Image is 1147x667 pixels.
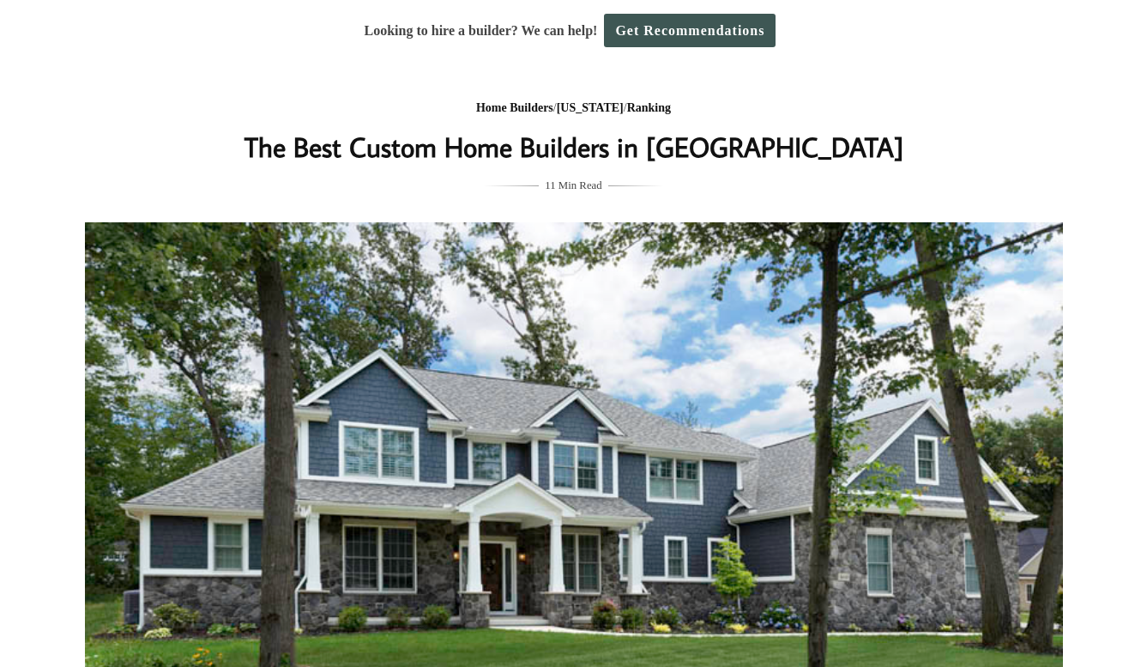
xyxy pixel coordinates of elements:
a: Home Builders [476,101,553,114]
a: [US_STATE] [557,101,624,114]
div: / / [232,98,916,119]
span: 11 Min Read [545,176,601,195]
h1: The Best Custom Home Builders in [GEOGRAPHIC_DATA] [232,126,916,167]
a: Ranking [627,101,671,114]
a: Get Recommendations [604,14,776,47]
